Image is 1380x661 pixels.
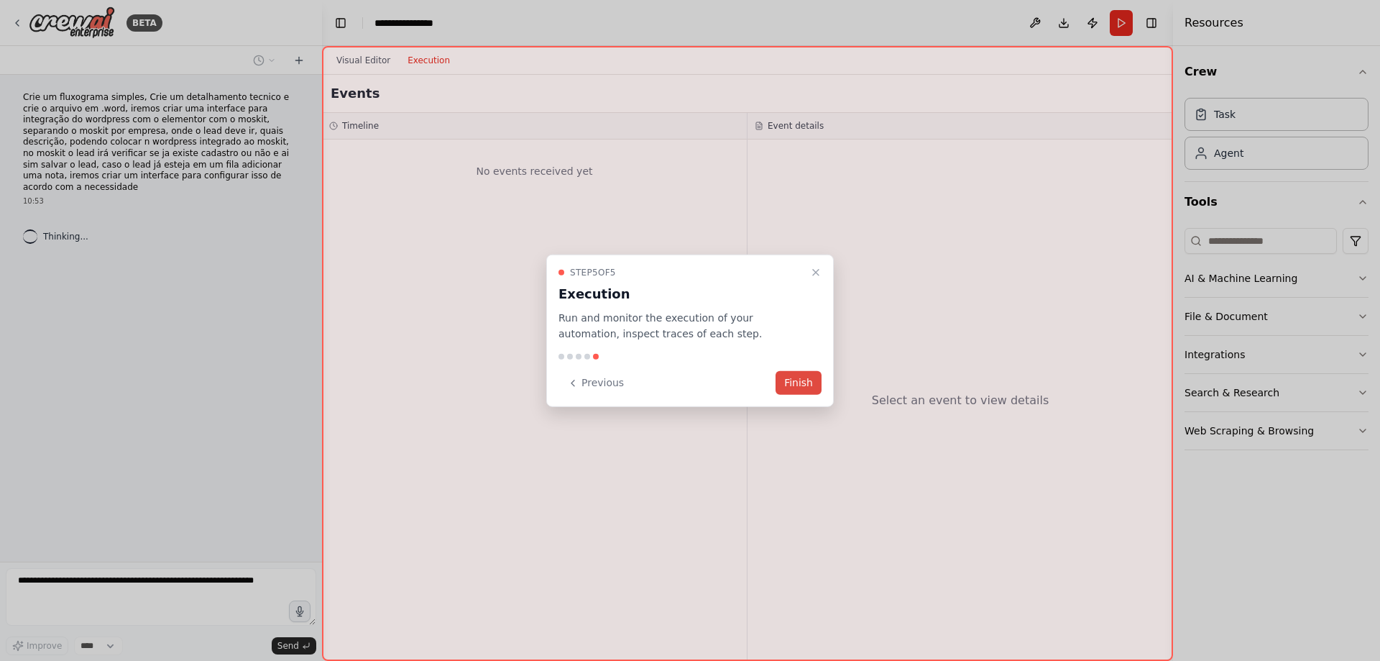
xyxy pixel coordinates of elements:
span: Step 5 of 5 [570,266,616,278]
button: Hide left sidebar [331,13,351,33]
p: Run and monitor the execution of your automation, inspect traces of each step. [558,309,804,342]
h3: Execution [558,283,804,304]
button: Finish [776,371,822,395]
button: Previous [558,371,632,395]
button: Close walkthrough [807,263,824,281]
